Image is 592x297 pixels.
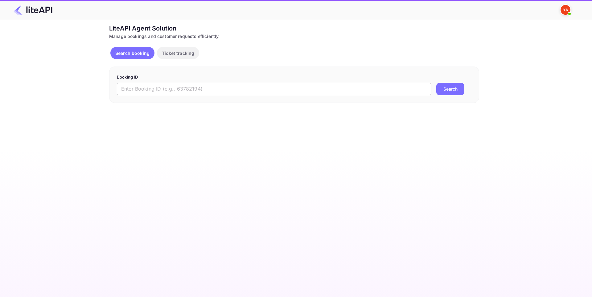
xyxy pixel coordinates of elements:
p: Booking ID [117,74,471,80]
div: LiteAPI Agent Solution [109,24,479,33]
input: Enter Booking ID (e.g., 63782194) [117,83,431,95]
button: Search [436,83,464,95]
p: Ticket tracking [162,50,194,56]
img: LiteAPI Logo [14,5,52,15]
div: Manage bookings and customer requests efficiently. [109,33,479,39]
p: Search booking [115,50,150,56]
img: Yandex Support [561,5,570,15]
